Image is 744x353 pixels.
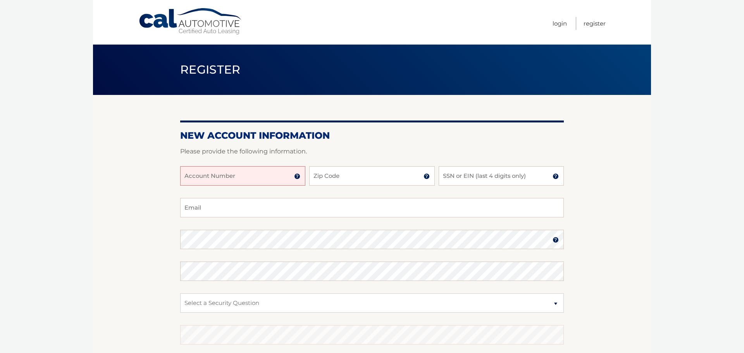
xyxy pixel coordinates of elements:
img: tooltip.svg [553,173,559,179]
h2: New Account Information [180,130,564,141]
img: tooltip.svg [294,173,300,179]
a: Login [553,17,567,30]
input: Account Number [180,166,305,186]
input: Email [180,198,564,217]
img: tooltip.svg [553,237,559,243]
a: Cal Automotive [138,8,243,35]
input: Zip Code [309,166,434,186]
img: tooltip.svg [424,173,430,179]
p: Please provide the following information. [180,146,564,157]
input: SSN or EIN (last 4 digits only) [439,166,564,186]
span: Register [180,62,241,77]
a: Register [584,17,606,30]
